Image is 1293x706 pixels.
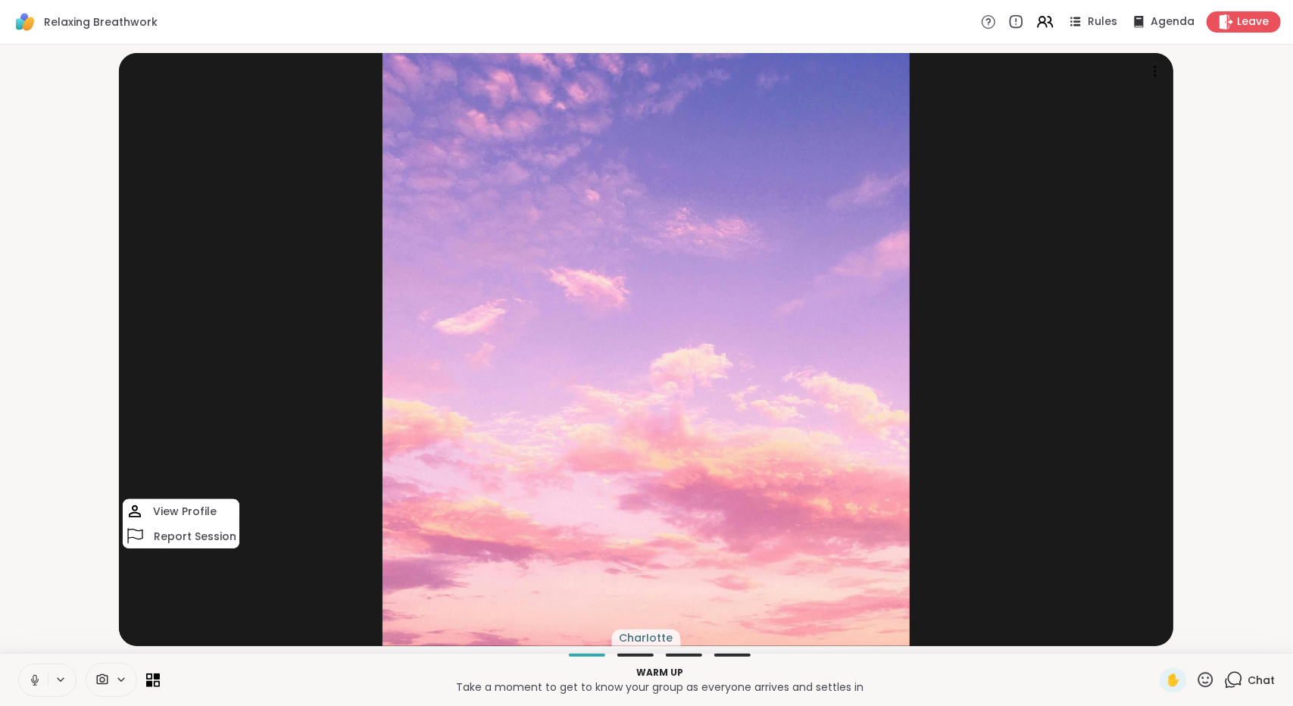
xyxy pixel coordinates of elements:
[169,679,1151,695] p: Take a moment to get to know your group as everyone arrives and settles in
[44,14,158,30] span: Relaxing Breathwork
[12,9,38,35] img: ShareWell Logomark
[1166,671,1181,689] span: ✋
[1237,14,1269,30] span: Leave
[383,53,910,646] img: CharIotte
[620,630,673,645] span: CharIotte
[1151,14,1195,30] span: Agenda
[1248,673,1275,688] span: Chat
[169,666,1151,679] p: Warm up
[153,504,217,519] h4: View Profile
[1088,14,1117,30] span: Rules
[154,529,236,544] h4: Report Session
